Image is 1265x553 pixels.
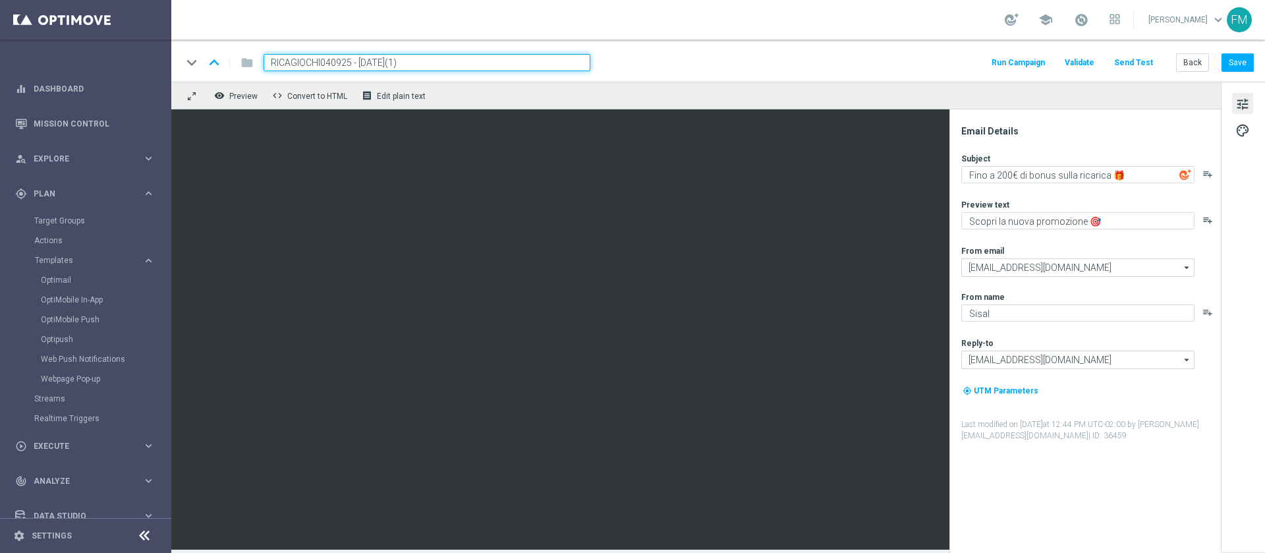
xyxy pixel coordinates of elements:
i: gps_fixed [15,188,27,200]
span: Data Studio [34,512,142,520]
i: keyboard_arrow_right [142,509,155,522]
div: Mission Control [15,106,155,141]
div: Templates [35,256,142,264]
label: Last modified on [DATE] at 12:44 PM UTC-02:00 by [PERSON_NAME][EMAIL_ADDRESS][DOMAIN_NAME] [961,419,1220,442]
div: Streams [34,389,170,409]
i: arrow_drop_down [1181,351,1194,368]
div: Target Groups [34,211,170,231]
a: Target Groups [34,216,137,226]
i: settings [13,530,25,542]
div: Optipush [41,330,170,349]
input: Select [961,351,1195,369]
div: Email Details [961,125,1220,137]
button: Validate [1063,54,1096,72]
i: keyboard_arrow_right [142,187,155,200]
a: Realtime Triggers [34,413,137,424]
div: Web Push Notifications [41,349,170,369]
i: arrow_drop_down [1181,259,1194,276]
button: receipt Edit plain text [358,87,432,104]
i: keyboard_arrow_right [142,440,155,452]
label: Preview text [961,200,1009,210]
i: equalizer [15,83,27,95]
i: keyboard_arrow_up [204,53,224,73]
span: Convert to HTML [287,92,347,101]
button: palette [1232,119,1253,140]
div: Templates [34,250,170,389]
div: Execute [15,440,142,452]
a: Mission Control [34,106,155,141]
span: school [1038,13,1053,27]
a: OptiMobile In-App [41,295,137,305]
div: Optimail [41,270,170,290]
button: Send Test [1112,54,1155,72]
a: Streams [34,393,137,404]
span: tune [1235,96,1250,113]
button: person_search Explore keyboard_arrow_right [14,154,155,164]
button: Back [1176,53,1209,72]
a: Optimail [41,275,137,285]
label: Subject [961,154,990,164]
button: play_circle_outline Execute keyboard_arrow_right [14,441,155,451]
label: From name [961,292,1005,303]
span: code [272,90,283,101]
img: optiGenie.svg [1179,169,1191,181]
div: Explore [15,153,142,165]
span: Templates [35,256,129,264]
label: From email [961,246,1004,256]
a: Web Push Notifications [41,354,137,364]
a: Dashboard [34,71,155,106]
div: Webpage Pop-up [41,369,170,389]
i: play_circle_outline [15,440,27,452]
a: Actions [34,235,137,246]
span: Execute [34,442,142,450]
i: keyboard_arrow_right [142,475,155,487]
button: gps_fixed Plan keyboard_arrow_right [14,189,155,199]
div: Analyze [15,475,142,487]
button: tune [1232,93,1253,114]
span: Analyze [34,477,142,485]
a: [PERSON_NAME]keyboard_arrow_down [1147,10,1227,30]
div: Realtime Triggers [34,409,170,428]
div: FM [1227,7,1252,32]
i: remove_red_eye [214,90,225,101]
button: Save [1222,53,1254,72]
a: Webpage Pop-up [41,374,137,384]
button: Templates keyboard_arrow_right [34,255,155,266]
i: receipt [362,90,372,101]
input: Select [961,258,1195,277]
span: palette [1235,122,1250,139]
div: Plan [15,188,142,200]
div: Data Studio [15,510,142,522]
button: Mission Control [14,119,155,129]
span: keyboard_arrow_down [1211,13,1225,27]
span: Edit plain text [377,92,426,101]
button: code Convert to HTML [269,87,353,104]
button: playlist_add [1202,307,1213,318]
i: keyboard_arrow_right [142,152,155,165]
input: Enter a unique template name [264,54,590,71]
button: track_changes Analyze keyboard_arrow_right [14,476,155,486]
label: Reply-to [961,338,994,349]
button: Run Campaign [990,54,1047,72]
i: my_location [963,386,972,395]
button: my_location UTM Parameters [961,384,1040,398]
span: | ID: 36459 [1088,431,1127,440]
div: OptiMobile In-App [41,290,170,310]
button: playlist_add [1202,215,1213,225]
a: OptiMobile Push [41,314,137,325]
div: Actions [34,231,170,250]
span: Preview [229,92,258,101]
button: playlist_add [1202,169,1213,179]
button: remove_red_eye Preview [211,87,264,104]
button: Data Studio keyboard_arrow_right [14,511,155,521]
